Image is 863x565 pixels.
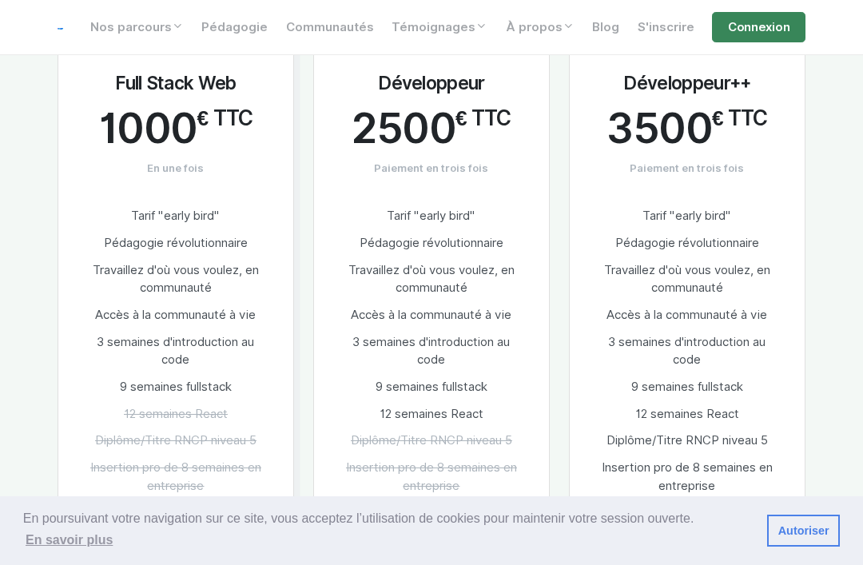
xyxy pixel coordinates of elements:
[23,509,754,552] span: En poursuivant votre navigation sur ce site, vous acceptez l’utilisation de cookies pour mainteni...
[351,308,511,322] span: Accès à la communauté à vie
[131,209,220,223] span: Tarif "early bird"
[120,380,232,394] span: 9 semaines fullstack
[115,72,237,94] h3: Full Stack Web
[147,161,204,176] span: En une fois
[197,105,253,131] span: € TTC
[635,407,739,421] span: 12 semaines React
[352,335,510,368] span: 3 semaines d'introduction au code
[387,209,475,223] span: Tarif "early bird"
[58,28,63,30] img: logo
[606,433,768,448] span: Diplôme/Titre RNCP niveau 5
[615,236,759,250] span: Pédagogie révolutionnaire
[623,72,750,94] h3: Développeur++
[606,308,767,322] span: Accès à la communauté à vie
[97,335,254,368] span: 3 semaines d'introduction au code
[712,12,805,42] a: Connexion
[455,105,511,131] span: € TTC
[351,433,512,448] span: Diplôme/Titre RNCP niveau 5
[95,308,256,322] span: Accès à la communauté à vie
[628,12,703,42] a: S'inscrire
[604,263,770,296] span: Travaillez d'où vous voulez, en communauté
[630,161,744,176] span: Paiement en trois fois
[374,161,488,176] span: Paiement en trois fois
[81,12,193,42] a: Nos parcours
[380,407,483,421] span: 12 semaines React
[352,105,455,152] span: 2500
[193,12,277,42] a: Pédagogie
[93,263,259,296] span: Travaillez d'où vous voulez, en communauté
[104,236,248,250] span: Pédagogie révolutionnaire
[276,12,383,42] a: Communautés
[583,12,629,42] a: Blog
[95,433,257,448] span: Diplôme/Titre RNCP niveau 5
[606,105,712,152] span: 3500
[376,380,487,394] span: 9 semaines fullstack
[346,460,517,493] span: Insertion pro de 8 semaines en entreprise
[348,263,515,296] span: Travaillez d'où vous voulez, en communauté
[712,105,768,131] span: € TTC
[767,515,840,547] a: dismiss cookie message
[124,407,228,421] span: 12 semaines React
[602,460,773,493] span: Insertion pro de 8 semaines en entreprise
[496,12,583,42] a: À propos
[383,12,497,42] a: Témoignages
[90,460,261,493] span: Insertion pro de 8 semaines en entreprise
[99,105,197,152] span: 1000
[360,236,503,250] span: Pédagogie révolutionnaire
[631,380,743,394] span: 9 semaines fullstack
[23,528,116,552] a: learn more about cookies
[378,72,485,94] h3: Développeur
[608,335,766,368] span: 3 semaines d'introduction au code
[642,209,731,223] span: Tarif "early bird"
